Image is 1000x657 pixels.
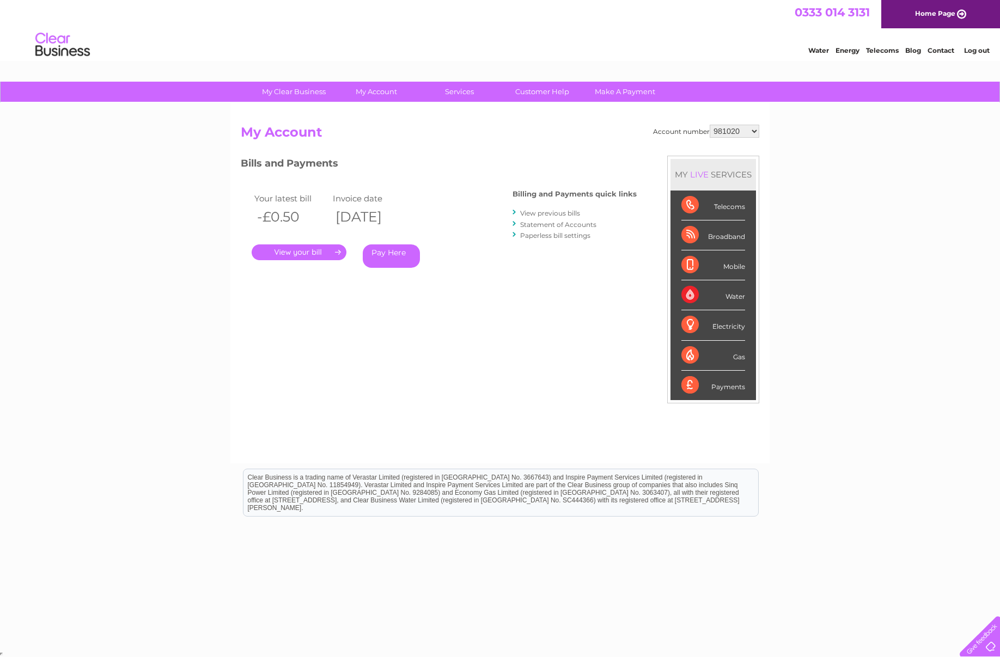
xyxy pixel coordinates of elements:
[520,231,590,240] a: Paperless bill settings
[681,280,745,310] div: Water
[35,28,90,62] img: logo.png
[330,191,408,206] td: Invoice date
[241,156,637,175] h3: Bills and Payments
[580,82,670,102] a: Make A Payment
[795,5,870,19] a: 0333 014 3131
[681,220,745,250] div: Broadband
[808,46,829,54] a: Water
[681,191,745,220] div: Telecoms
[252,244,346,260] a: .
[905,46,921,54] a: Blog
[330,206,408,228] th: [DATE]
[363,244,420,268] a: Pay Here
[688,169,711,180] div: LIVE
[866,46,899,54] a: Telecoms
[520,220,596,229] a: Statement of Accounts
[252,206,330,228] th: -£0.50
[243,6,758,53] div: Clear Business is a trading name of Verastar Limited (registered in [GEOGRAPHIC_DATA] No. 3667643...
[681,371,745,400] div: Payments
[249,82,339,102] a: My Clear Business
[681,341,745,371] div: Gas
[964,46,990,54] a: Log out
[241,125,759,145] h2: My Account
[252,191,330,206] td: Your latest bill
[928,46,954,54] a: Contact
[836,46,859,54] a: Energy
[520,209,580,217] a: View previous bills
[332,82,422,102] a: My Account
[513,190,637,198] h4: Billing and Payments quick links
[670,159,756,190] div: MY SERVICES
[653,125,759,138] div: Account number
[681,250,745,280] div: Mobile
[681,310,745,340] div: Electricity
[497,82,587,102] a: Customer Help
[414,82,504,102] a: Services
